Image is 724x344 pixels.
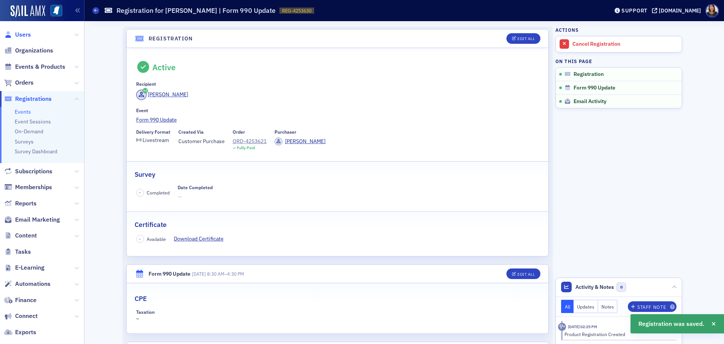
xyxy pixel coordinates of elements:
[11,5,45,17] img: SailAMX
[4,328,36,336] a: Exports
[4,31,31,39] a: Users
[4,216,60,224] a: Email Marketing
[117,6,276,15] h1: Registration for [PERSON_NAME] | Form 990 Update
[15,128,43,135] a: On-Demand
[556,36,682,52] a: Cancel Registration
[139,236,141,242] span: –
[139,190,141,195] span: –
[517,37,535,41] div: Edit All
[574,71,604,78] span: Registration
[617,282,626,292] span: 0
[574,98,606,105] span: Email Activity
[4,183,52,191] a: Memberships
[135,294,147,304] h2: CPE
[4,264,44,272] a: E-Learning
[233,129,245,135] div: Order
[15,108,31,115] a: Events
[517,272,535,276] div: Edit All
[149,270,190,278] div: Form 990 Update
[147,189,170,196] span: Completed
[178,129,204,135] div: Created Via
[275,137,325,145] a: [PERSON_NAME]
[558,323,566,331] div: Activity
[227,271,244,277] time: 4:30 PM
[561,300,574,313] button: All
[15,312,38,320] span: Connect
[15,328,36,336] span: Exports
[659,7,701,14] div: [DOMAIN_NAME]
[136,89,189,100] a: [PERSON_NAME]
[4,63,65,71] a: Events & Products
[136,108,148,113] div: Event
[575,283,614,291] span: Activity & Notes
[178,193,213,201] span: —
[15,95,52,103] span: Registrations
[237,145,255,150] div: Fully Paid
[135,170,155,179] h2: Survey
[4,167,52,176] a: Subscriptions
[45,5,62,18] a: View Homepage
[136,309,231,323] div: –
[136,116,539,124] a: Form 990 Update
[51,5,62,17] img: SailAMX
[178,137,225,145] span: Customer Purchase
[555,26,579,33] h4: Actions
[15,148,57,155] a: Survey Dashboard
[4,46,53,55] a: Organizations
[568,324,597,329] time: 8/22/2025 02:25 PM
[15,167,52,176] span: Subscriptions
[15,296,37,304] span: Finance
[15,216,60,224] span: Email Marketing
[15,31,31,39] span: Users
[152,62,176,72] div: Active
[285,137,325,145] div: [PERSON_NAME]
[4,280,51,288] a: Automations
[15,63,65,71] span: Events & Products
[233,137,267,145] a: ORD-4253621
[652,8,704,13] button: [DOMAIN_NAME]
[282,8,311,14] span: REG-4253630
[15,183,52,191] span: Memberships
[628,301,676,312] button: Staff Note
[638,319,704,329] span: Registration was saved.
[192,271,206,277] span: [DATE]
[4,312,38,320] a: Connect
[506,33,540,44] button: Edit All
[147,236,166,242] span: Available
[4,296,37,304] a: Finance
[4,231,37,240] a: Content
[148,91,188,99] div: [PERSON_NAME]
[4,248,31,256] a: Tasks
[555,58,682,65] h4: On this page
[15,199,37,208] span: Reports
[15,231,37,240] span: Content
[178,185,213,190] div: Date Completed
[15,248,31,256] span: Tasks
[621,7,647,14] div: Support
[143,138,169,142] div: Livestream
[136,81,156,87] div: Recipient
[174,235,229,243] a: Download Certificate
[572,41,678,48] div: Cancel Registration
[15,46,53,55] span: Organizations
[4,199,37,208] a: Reports
[574,85,615,91] span: Form 990 Update
[706,4,719,17] span: Profile
[15,118,51,125] a: Event Sessions
[15,138,34,145] a: Surveys
[149,35,193,43] h4: Registration
[15,280,51,288] span: Automations
[135,220,167,230] h2: Certificate
[4,95,52,103] a: Registrations
[564,331,671,338] div: Product Registration Created
[15,79,34,87] span: Orders
[598,300,618,313] button: Notes
[15,264,44,272] span: E-Learning
[192,271,244,277] span: –
[275,129,296,135] div: Purchaser
[136,309,155,315] div: Taxation
[207,271,224,277] time: 8:30 AM
[4,79,34,87] a: Orders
